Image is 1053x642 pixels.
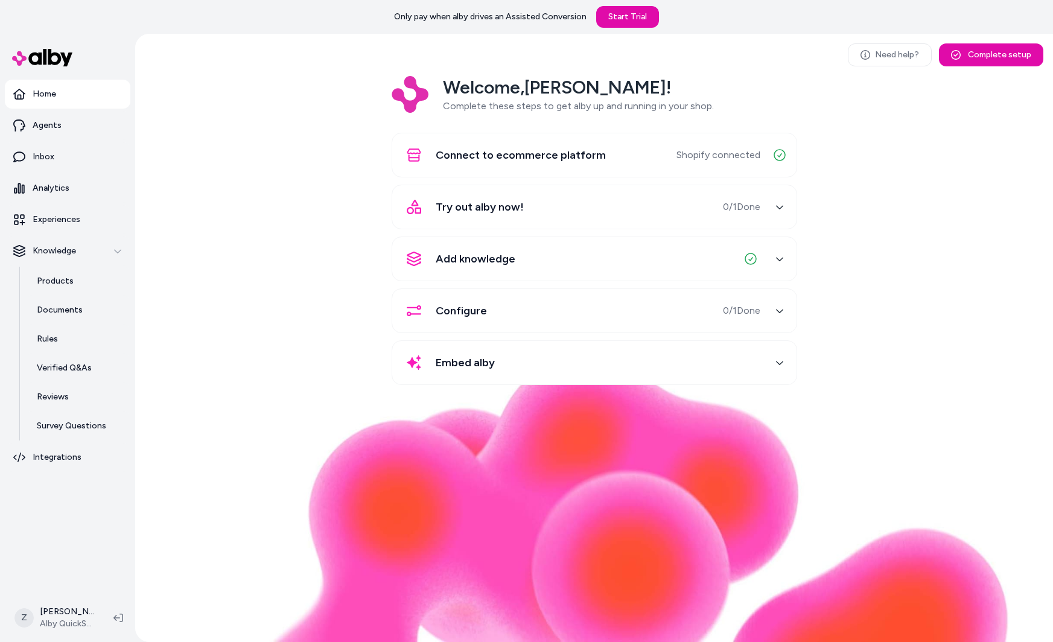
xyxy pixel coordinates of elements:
button: Configure0/1Done [399,296,789,325]
p: Home [33,88,56,100]
button: Add knowledge [399,244,789,273]
p: Experiences [33,214,80,226]
a: Home [5,80,130,109]
span: Shopify connected [676,148,760,162]
button: Try out alby now!0/1Done [399,192,789,221]
a: Analytics [5,174,130,203]
p: Reviews [37,391,69,403]
a: Inbox [5,142,130,171]
button: Embed alby [399,348,789,377]
span: 0 / 1 Done [723,304,760,318]
a: Agents [5,111,130,140]
a: Reviews [25,383,130,412]
a: Start Trial [596,6,659,28]
button: Z[PERSON_NAME]Alby QuickStart Store [7,599,104,637]
p: [PERSON_NAME] [40,606,94,618]
img: alby Bubble [179,354,1010,642]
p: Integrations [33,451,81,463]
p: Knowledge [33,245,76,257]
span: Z [14,608,34,628]
p: Survey Questions [37,420,106,432]
a: Need help? [848,43,932,66]
a: Products [25,267,130,296]
span: Complete these steps to get alby up and running in your shop. [443,100,714,112]
a: Integrations [5,443,130,472]
p: Verified Q&As [37,362,92,374]
button: Knowledge [5,237,130,265]
span: Connect to ecommerce platform [436,147,606,164]
span: Try out alby now! [436,199,524,215]
a: Verified Q&As [25,354,130,383]
p: Rules [37,333,58,345]
p: Products [37,275,74,287]
span: 0 / 1 Done [723,200,760,214]
a: Documents [25,296,130,325]
p: Only pay when alby drives an Assisted Conversion [394,11,587,23]
span: Add knowledge [436,250,515,267]
p: Analytics [33,182,69,194]
img: alby Logo [12,49,72,66]
span: Alby QuickStart Store [40,618,94,630]
a: Rules [25,325,130,354]
button: Complete setup [939,43,1043,66]
span: Configure [436,302,487,319]
p: Inbox [33,151,54,163]
a: Experiences [5,205,130,234]
p: Agents [33,119,62,132]
img: Logo [392,76,428,113]
h2: Welcome, [PERSON_NAME] ! [443,76,714,99]
span: Embed alby [436,354,495,371]
a: Survey Questions [25,412,130,440]
p: Documents [37,304,83,316]
button: Connect to ecommerce platformShopify connected [399,141,789,170]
